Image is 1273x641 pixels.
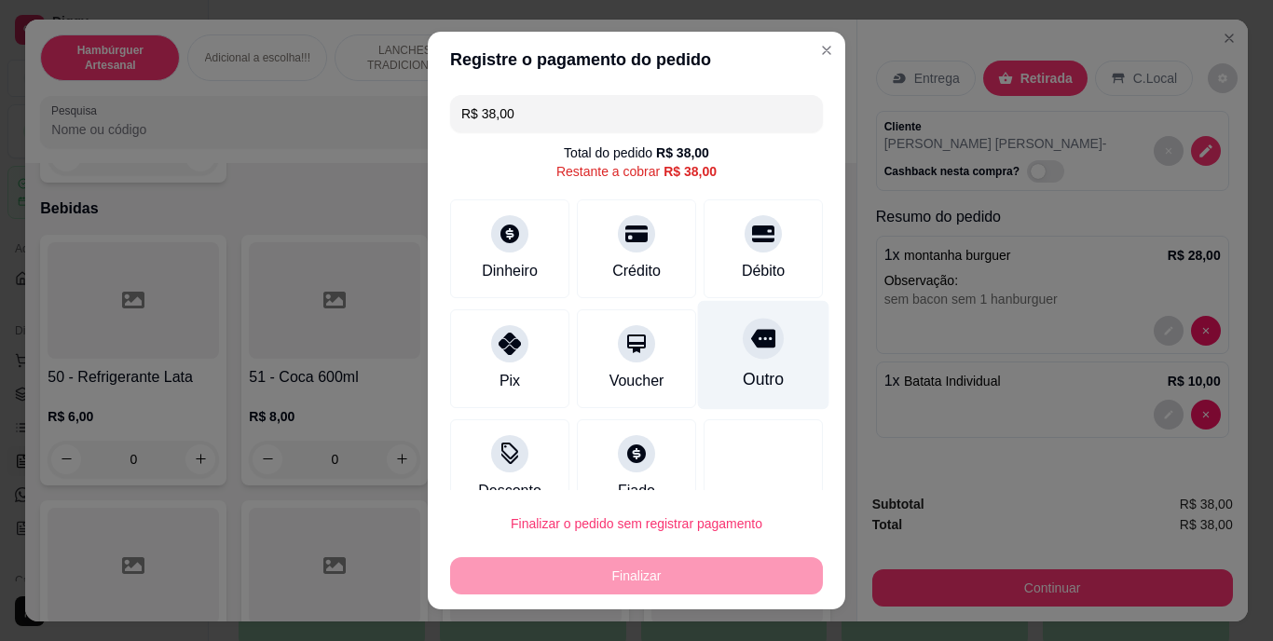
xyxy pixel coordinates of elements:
[500,370,520,392] div: Pix
[428,32,845,88] header: Registre o pagamento do pedido
[450,505,823,542] button: Finalizar o pedido sem registrar pagamento
[618,480,655,502] div: Fiado
[609,370,664,392] div: Voucher
[461,95,812,132] input: Ex.: hambúrguer de cordeiro
[478,480,541,502] div: Desconto
[812,35,842,65] button: Close
[612,260,661,282] div: Crédito
[564,143,709,162] div: Total do pedido
[656,143,709,162] div: R$ 38,00
[743,368,784,392] div: Outro
[482,260,538,282] div: Dinheiro
[556,162,717,181] div: Restante a cobrar
[664,162,717,181] div: R$ 38,00
[742,260,785,282] div: Débito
